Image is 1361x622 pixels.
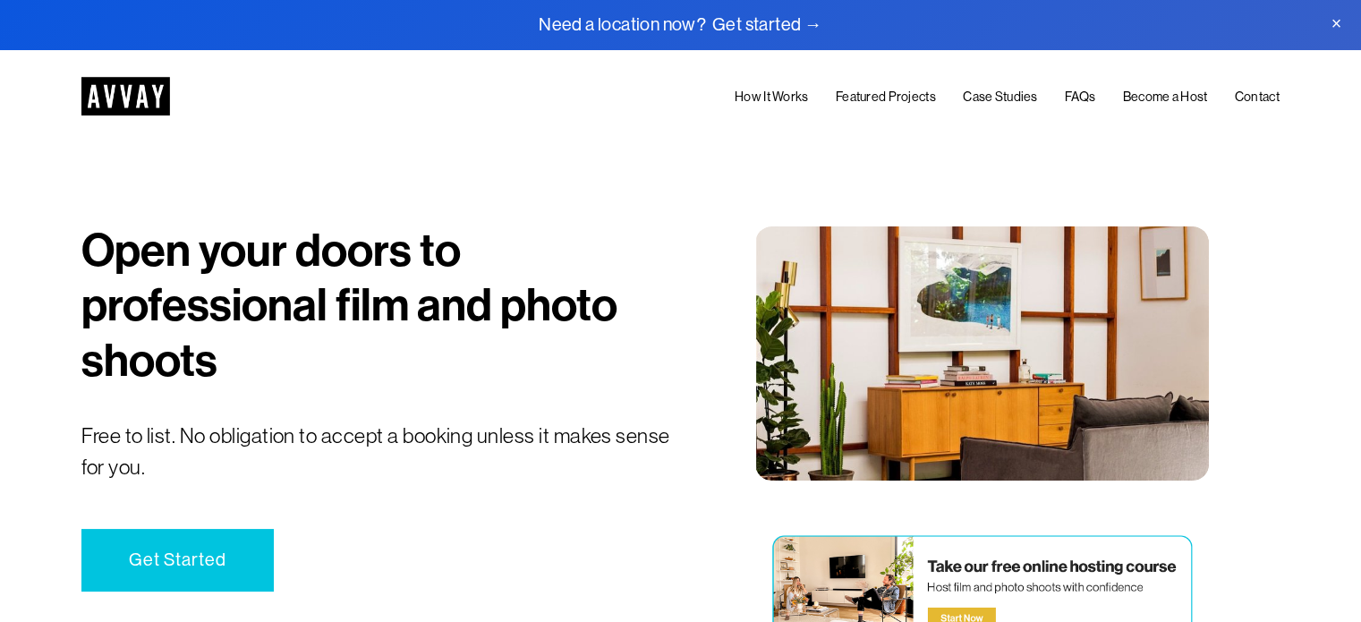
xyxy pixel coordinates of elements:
h1: Open your doors to professional film and photo shoots [81,224,676,388]
a: Become a Host [1123,87,1208,108]
a: Case Studies [963,87,1037,108]
a: How It Works [735,87,808,108]
a: FAQs [1065,87,1095,108]
a: Get Started [81,529,273,591]
a: Contact [1235,87,1280,108]
a: Featured Projects [836,87,936,108]
p: Free to list. No obligation to accept a booking unless it makes sense for you. [81,421,676,483]
img: AVVAY - The First Nationwide Location Scouting Co. [81,77,170,115]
